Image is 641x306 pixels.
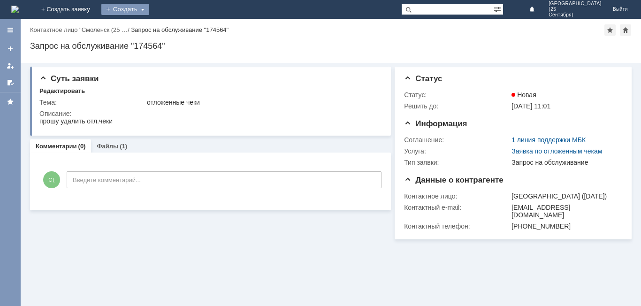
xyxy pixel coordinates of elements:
div: Добавить в избранное [604,24,616,36]
a: Перейти на домашнюю страницу [11,6,19,13]
div: Контактный телефон: [404,222,510,230]
a: 1 линия поддержки МБК [511,136,586,144]
a: Мои согласования [3,75,18,90]
div: Тема: [39,99,145,106]
a: Заявка по отложенным чекам [511,147,602,155]
div: Создать [101,4,149,15]
span: Новая [511,91,536,99]
span: Информация [404,119,467,128]
div: Решить до: [404,102,510,110]
div: Редактировать [39,87,85,95]
div: отложенные чеки [147,99,378,106]
div: [GEOGRAPHIC_DATA] ([DATE]) [511,192,618,200]
span: Статус [404,74,442,83]
span: Суть заявки [39,74,99,83]
div: Тип заявки: [404,159,510,166]
span: С( [43,171,60,188]
span: (25 [549,7,602,12]
a: Мои заявки [3,58,18,73]
a: Файлы [97,143,118,150]
div: Описание: [39,110,380,117]
div: Услуга: [404,147,510,155]
span: [GEOGRAPHIC_DATA] [549,1,602,7]
span: Сентября) [549,12,602,18]
div: / [30,26,131,33]
span: Расширенный поиск [494,4,503,13]
img: logo [11,6,19,13]
div: (0) [78,143,86,150]
div: Контактный e-mail: [404,204,510,211]
div: Запрос на обслуживание "174564" [30,41,632,51]
span: Данные о контрагенте [404,176,504,184]
span: [DATE] 11:01 [511,102,550,110]
div: Запрос на обслуживание "174564" [131,26,229,33]
a: Контактное лицо "Смоленск (25 … [30,26,128,33]
div: Статус: [404,91,510,99]
div: [PHONE_NUMBER] [511,222,618,230]
div: [EMAIL_ADDRESS][DOMAIN_NAME] [511,204,618,219]
div: Запрос на обслуживание [511,159,618,166]
div: Соглашение: [404,136,510,144]
div: Сделать домашней страницей [620,24,631,36]
div: (1) [120,143,127,150]
div: Контактное лицо: [404,192,510,200]
a: Комментарии [36,143,77,150]
a: Создать заявку [3,41,18,56]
